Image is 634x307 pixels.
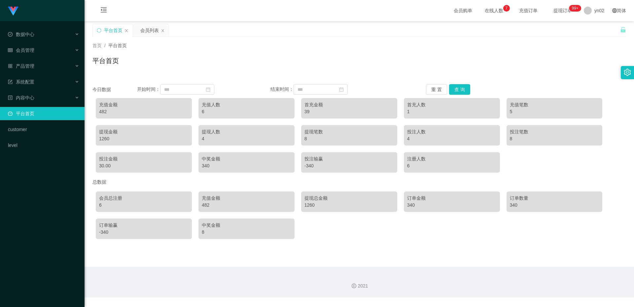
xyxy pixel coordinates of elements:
button: 查 询 [449,84,470,95]
span: 平台首页 [108,43,127,48]
div: 5 [510,108,599,115]
span: 系统配置 [8,79,34,85]
div: 8 [510,135,599,142]
div: 充值金额 [99,101,189,108]
span: 开始时间： [137,86,160,92]
a: 图标: dashboard平台首页 [8,107,79,120]
span: 结束时间： [270,86,294,92]
div: 首充人数 [407,101,497,108]
div: 提现总金额 [304,195,394,202]
i: 图标: check-circle-o [8,32,13,37]
i: 图标: setting [624,69,631,76]
i: 图标: global [612,8,617,13]
div: 30.00 [99,162,189,169]
div: 会员列表 [140,24,159,37]
div: 39 [304,108,394,115]
i: 图标: menu-fold [92,0,115,21]
div: 投注笔数 [510,128,599,135]
div: 340 [202,162,291,169]
div: 会员总注册 [99,195,189,202]
h1: 平台首页 [92,56,119,66]
div: 4 [202,135,291,142]
span: 提现订单 [550,8,575,13]
div: 6 [202,108,291,115]
div: 订单数量 [510,195,599,202]
div: -340 [304,162,394,169]
span: / [104,43,106,48]
sup: 266 [569,5,581,12]
i: 图标: copyright [352,284,356,288]
i: 图标: table [8,48,13,52]
i: 图标: calendar [206,87,210,92]
img: logo.9652507e.png [8,7,18,16]
i: 图标: close [124,29,128,33]
div: 8 [202,229,291,236]
div: 平台首页 [104,24,123,37]
div: 提现笔数 [304,128,394,135]
div: 中奖金额 [202,155,291,162]
div: 提现人数 [202,128,291,135]
sup: 7 [503,5,510,12]
span: 首页 [92,43,102,48]
button: 重 置 [426,84,447,95]
div: 今日数据 [92,86,137,93]
div: 482 [202,202,291,209]
div: 投注输赢 [304,155,394,162]
i: 图标: close [161,29,165,33]
div: 中奖金额 [202,222,291,229]
span: 数据中心 [8,32,34,37]
a: customer [8,123,79,136]
div: 8 [304,135,394,142]
i: 图标: unlock [620,27,626,33]
div: 6 [99,202,189,209]
div: 1260 [304,202,394,209]
div: 充值金额 [202,195,291,202]
i: 图标: sync [97,28,101,33]
a: level [8,139,79,152]
span: 产品管理 [8,63,34,69]
div: 482 [99,108,189,115]
div: 订单金额 [407,195,497,202]
div: 2021 [90,283,629,290]
div: 6 [407,162,497,169]
div: 首充金额 [304,101,394,108]
p: 7 [505,5,508,12]
div: 340 [510,202,599,209]
div: 充值人数 [202,101,291,108]
div: 投注金额 [99,155,189,162]
div: 4 [407,135,497,142]
span: 充值订单 [516,8,541,13]
div: 提现金额 [99,128,189,135]
div: 340 [407,202,497,209]
div: 充值笔数 [510,101,599,108]
div: 1 [407,108,497,115]
div: 投注人数 [407,128,497,135]
div: 1260 [99,135,189,142]
i: 图标: calendar [339,87,344,92]
span: 会员管理 [8,48,34,53]
div: 注册人数 [407,155,497,162]
div: 总数据 [92,176,626,188]
div: -340 [99,229,189,236]
i: 图标: form [8,80,13,84]
i: 图标: profile [8,95,13,100]
span: 内容中心 [8,95,34,100]
div: 订单输赢 [99,222,189,229]
i: 图标: appstore-o [8,64,13,68]
span: 在线人数 [481,8,507,13]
